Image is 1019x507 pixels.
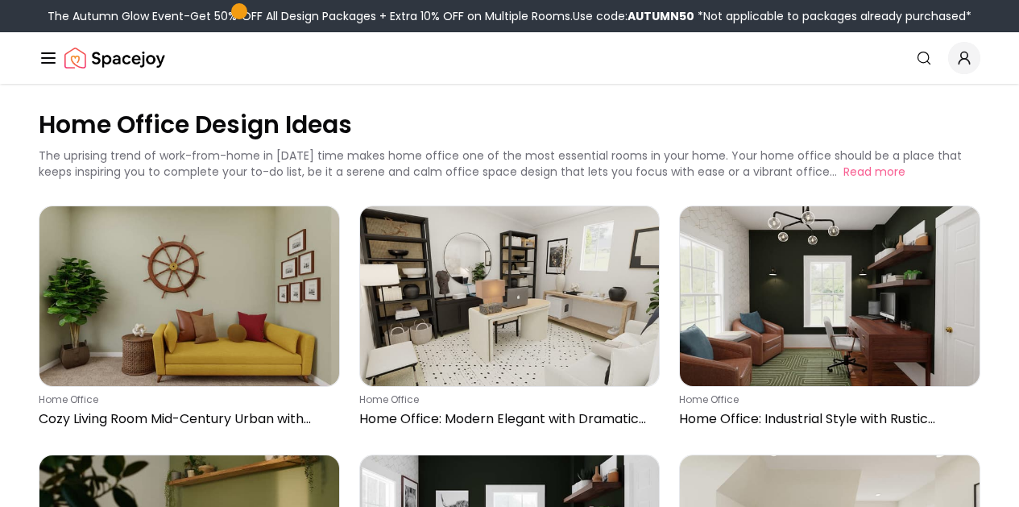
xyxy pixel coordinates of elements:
[694,8,971,24] span: *Not applicable to packages already purchased*
[843,164,905,180] button: Read more
[39,409,333,429] p: Cozy Living Room Mid-Century Urban with Nautical Touch
[359,409,654,429] p: Home Office: Modern Elegant with Dramatic Contrast
[573,8,694,24] span: Use code:
[39,206,340,435] a: Cozy Living Room Mid-Century Urban with Nautical Touchhome officeCozy Living Room Mid-Century Urb...
[39,32,980,84] nav: Global
[359,393,654,406] p: home office
[48,8,971,24] div: The Autumn Glow Event-Get 50% OFF All Design Packages + Extra 10% OFF on Multiple Rooms.
[39,206,339,386] img: Cozy Living Room Mid-Century Urban with Nautical Touch
[64,42,165,74] img: Spacejoy Logo
[679,409,974,429] p: Home Office: Industrial Style with Rustic Accents
[359,206,661,435] a: Home Office: Modern Elegant with Dramatic Contrasthome officeHome Office: Modern Elegant with Dra...
[39,393,333,406] p: home office
[64,42,165,74] a: Spacejoy
[628,8,694,24] b: AUTUMN50
[679,206,980,435] a: Home Office: Industrial Style with Rustic Accentshome officeHome Office: Industrial Style with Ru...
[679,393,974,406] p: home office
[680,206,980,386] img: Home Office: Industrial Style with Rustic Accents
[360,206,660,386] img: Home Office: Modern Elegant with Dramatic Contrast
[39,148,962,180] p: The uprising trend of work-from-home in [DATE] time makes home office one of the most essential r...
[39,108,980,141] p: Home Office Design Ideas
